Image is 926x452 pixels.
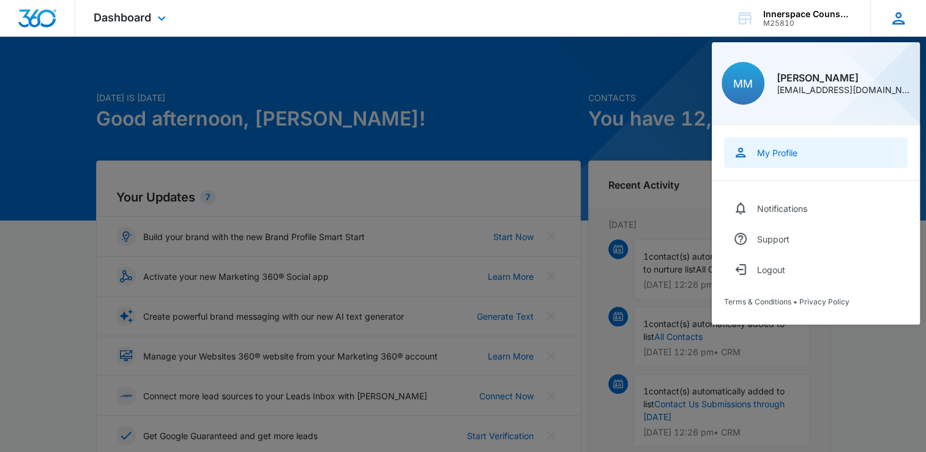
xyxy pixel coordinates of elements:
[757,234,790,244] div: Support
[777,86,910,94] div: [EMAIL_ADDRESS][DOMAIN_NAME]
[757,203,807,214] div: Notifications
[724,297,791,306] a: Terms & Conditions
[724,297,908,306] div: •
[724,193,908,224] a: Notifications
[757,148,797,158] div: My Profile
[763,9,853,19] div: account name
[757,265,785,275] div: Logout
[763,19,853,28] div: account id
[733,77,753,90] span: MM
[777,73,910,83] div: [PERSON_NAME]
[94,11,151,24] span: Dashboard
[724,224,908,254] a: Support
[724,137,908,168] a: My Profile
[799,297,849,306] a: Privacy Policy
[724,254,908,285] button: Logout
